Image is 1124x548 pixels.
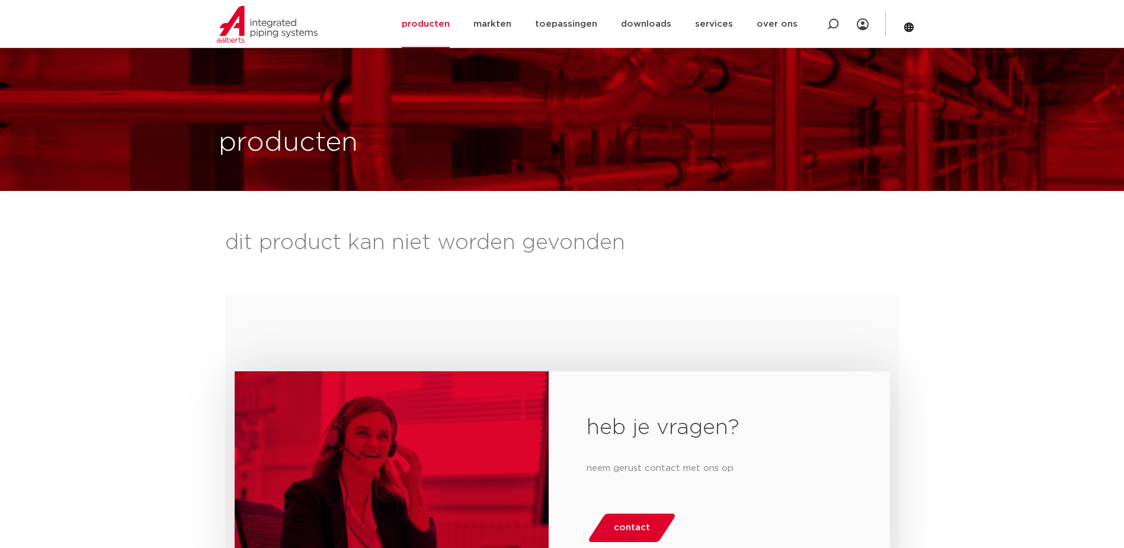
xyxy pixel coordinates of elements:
[614,518,650,537] span: contact
[587,414,851,442] h2: heb je vragen?
[587,461,851,476] p: neem gerust contact met ons op
[225,229,670,257] p: dit product kan niet worden gevonden
[219,124,358,162] h1: producten
[587,514,677,542] a: contact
